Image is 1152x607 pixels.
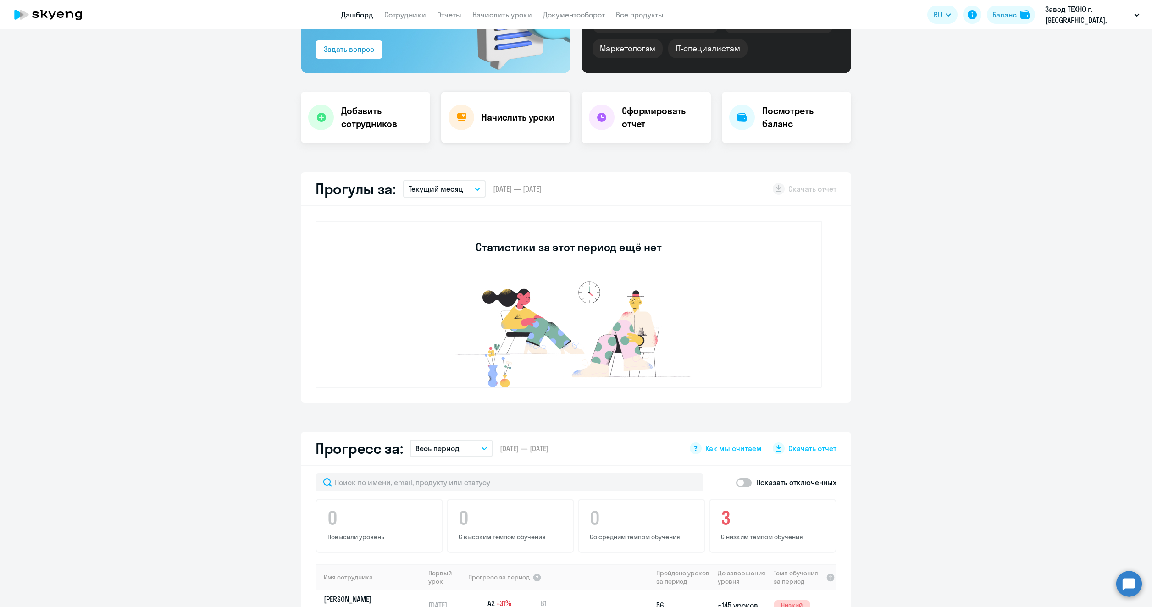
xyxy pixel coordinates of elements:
p: С низким темпом обучения [721,533,827,541]
span: Как мы считаем [705,443,762,453]
a: Отчеты [437,10,461,19]
span: RU [934,9,942,20]
p: Показать отключенных [756,477,836,488]
button: Задать вопрос [316,40,382,59]
div: Задать вопрос [324,44,374,55]
h2: Прогресс за: [316,439,403,458]
h4: 3 [721,507,827,529]
span: [DATE] — [DATE] [500,443,548,453]
button: RU [927,6,958,24]
th: До завершения уровня [714,564,770,590]
span: Скачать отчет [788,443,836,453]
p: Текущий месяц [409,183,463,194]
h3: Статистики за этот период ещё нет [476,240,661,254]
button: Завод ТЕХНО г. [GEOGRAPHIC_DATA], ТЕХНОНИКОЛЬ-СТРОИТЕЛЬНЫЕ СИСТЕМЫ, ООО [1041,4,1144,26]
button: Весь период [410,440,493,457]
h4: Добавить сотрудников [341,105,423,130]
button: Балансbalance [987,6,1035,24]
th: Первый урок [425,564,467,590]
h2: Прогулы за: [316,180,396,198]
a: Документооборот [543,10,605,19]
a: Сотрудники [384,10,426,19]
p: Весь период [415,443,460,454]
button: Текущий месяц [403,180,486,198]
img: no-data [431,277,706,387]
h4: Начислить уроки [482,111,554,124]
th: Пройдено уроков за период [653,564,714,590]
div: IT-специалистам [668,39,747,58]
th: Имя сотрудника [316,564,425,590]
img: balance [1020,10,1030,19]
a: Дашборд [341,10,373,19]
span: [DATE] — [DATE] [493,184,542,194]
a: Все продукты [616,10,664,19]
p: [PERSON_NAME] [324,594,418,604]
h4: Сформировать отчет [622,105,703,130]
h4: Посмотреть баланс [762,105,844,130]
input: Поиск по имени, email, продукту или статусу [316,473,703,491]
span: Прогресс за период [468,573,530,581]
div: Баланс [992,9,1017,20]
p: Завод ТЕХНО г. [GEOGRAPHIC_DATA], ТЕХНОНИКОЛЬ-СТРОИТЕЛЬНЫЕ СИСТЕМЫ, ООО [1045,4,1130,26]
div: Маркетологам [593,39,663,58]
a: Начислить уроки [472,10,532,19]
span: Темп обучения за период [774,569,823,585]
